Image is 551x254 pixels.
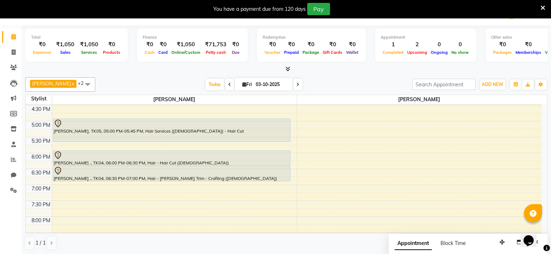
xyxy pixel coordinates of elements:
div: ₹1,050 [53,40,77,49]
div: [PERSON_NAME] ., TK04, 06:00 PM-06:30 PM, Hair - Hair Cut ([DEMOGRAPHIC_DATA]) [53,151,290,165]
span: Packages [491,50,514,55]
div: 6:00 PM [30,153,52,161]
span: Cash [143,50,156,55]
span: Package [301,50,321,55]
span: [PERSON_NAME] [52,95,297,104]
div: Redemption [263,34,360,40]
span: Products [101,50,122,55]
div: ₹1,050 [170,40,202,49]
span: Gift Cards [321,50,344,55]
div: ₹0 [301,40,321,49]
span: Services [79,50,99,55]
div: ₹0 [31,40,53,49]
div: ₹0 [263,40,282,49]
div: Finance [143,34,242,40]
span: No show [450,50,471,55]
div: ₹0 [143,40,156,49]
div: ₹0 [321,40,344,49]
div: Appointment [381,34,471,40]
input: Search Appointment [412,79,476,90]
span: Memberships [514,50,543,55]
span: Sales [58,50,72,55]
div: ₹0 [156,40,170,49]
span: Expenses [31,50,53,55]
div: ₹1,050 [77,40,101,49]
a: x [71,81,74,86]
div: [PERSON_NAME] ., TK04, 06:30 PM-07:00 PM, Hair - [PERSON_NAME] Trim - Crafting ([DEMOGRAPHIC_DATA]) [53,166,290,181]
div: 7:00 PM [30,185,52,193]
div: ₹0 [344,40,360,49]
div: 1 [381,40,405,49]
div: 5:00 PM [30,121,52,129]
span: [PERSON_NAME] [297,95,542,104]
div: 8:30 PM [30,233,52,240]
span: Online/Custom [170,50,202,55]
div: ₹0 [229,40,242,49]
span: Wallet [344,50,360,55]
iframe: chat widget [521,225,544,247]
button: ADD NEW [480,79,505,90]
div: ₹0 [101,40,122,49]
div: ₹0 [491,40,514,49]
button: Pay [307,3,330,15]
input: 2025-10-03 [254,79,290,90]
div: [PERSON_NAME], TK05, 05:00 PM-05:45 PM, Hair Services ([DEMOGRAPHIC_DATA]) - Hair Cut [53,119,290,142]
span: Completed [381,50,405,55]
span: Ongoing [429,50,450,55]
div: ₹0 [514,40,543,49]
span: Block Time [441,240,466,246]
div: 4:30 PM [30,106,52,113]
div: Stylist [26,95,52,103]
span: ADD NEW [482,82,503,87]
span: Petty cash [204,50,228,55]
span: +2 [78,80,89,86]
div: 7:30 PM [30,201,52,208]
span: Fri [241,82,254,87]
span: Appointment [395,237,432,250]
span: Card [156,50,170,55]
div: 2 [405,40,429,49]
div: ₹71,753 [202,40,229,49]
span: 1 / 1 [36,239,46,247]
span: Today [206,79,224,90]
div: 0 [450,40,471,49]
div: ₹0 [282,40,301,49]
span: Due [230,50,241,55]
div: 6:30 PM [30,169,52,177]
span: [PERSON_NAME] [32,81,71,86]
span: Upcoming [405,50,429,55]
div: You have a payment due from 120 days [213,5,306,13]
span: Prepaid [282,50,301,55]
div: Total [31,34,122,40]
div: 5:30 PM [30,137,52,145]
div: 8:00 PM [30,217,52,224]
span: Voucher [263,50,282,55]
div: 0 [429,40,450,49]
